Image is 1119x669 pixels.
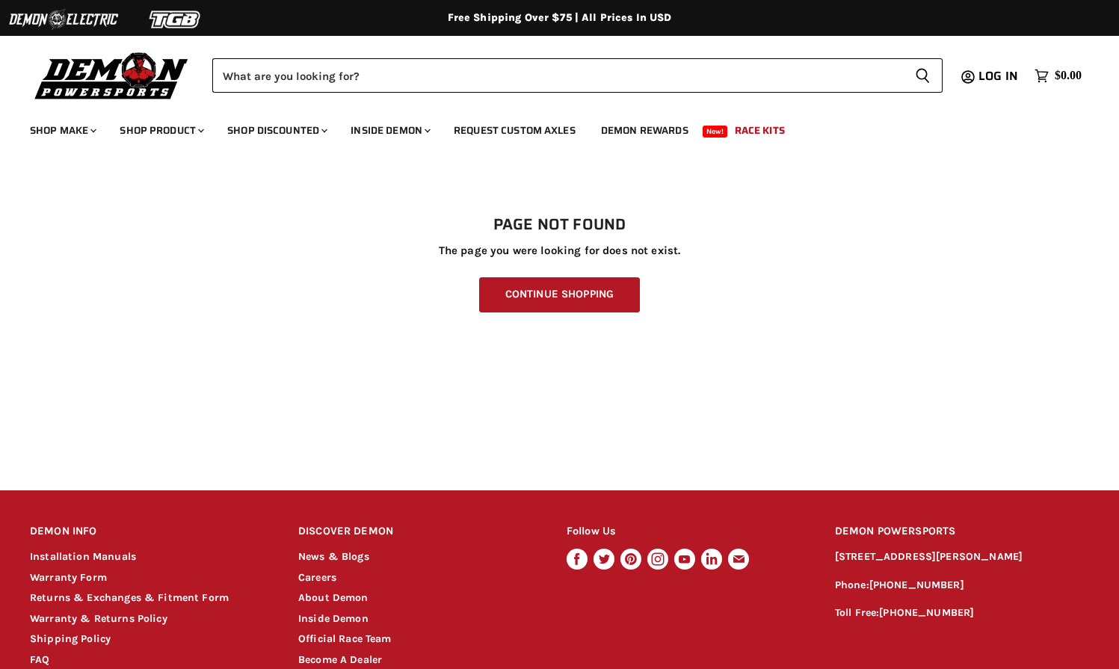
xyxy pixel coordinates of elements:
[298,591,369,604] a: About Demon
[30,244,1089,257] p: The page you were looking for does not exist.
[30,216,1089,234] h1: Page not found
[19,115,105,146] a: Shop Make
[30,653,49,666] a: FAQ
[7,5,120,34] img: Demon Electric Logo 2
[30,571,107,584] a: Warranty Form
[298,571,336,584] a: Careers
[835,577,1089,594] p: Phone:
[298,612,369,625] a: Inside Demon
[972,70,1027,83] a: Log in
[443,115,587,146] a: Request Custom Axles
[30,612,167,625] a: Warranty & Returns Policy
[108,115,213,146] a: Shop Product
[869,579,964,591] a: [PHONE_NUMBER]
[724,115,796,146] a: Race Kits
[835,549,1089,566] p: [STREET_ADDRESS][PERSON_NAME]
[479,277,640,312] a: Continue Shopping
[19,109,1078,146] ul: Main menu
[703,126,728,138] span: New!
[298,632,392,645] a: Official Race Team
[212,58,903,93] input: Search
[978,67,1018,85] span: Log in
[30,632,111,645] a: Shipping Policy
[835,605,1089,622] p: Toll Free:
[30,514,270,549] h2: DEMON INFO
[1027,65,1089,87] a: $0.00
[298,550,369,563] a: News & Blogs
[590,115,700,146] a: Demon Rewards
[1055,69,1082,83] span: $0.00
[216,115,336,146] a: Shop Discounted
[879,606,974,619] a: [PHONE_NUMBER]
[567,514,807,549] h2: Follow Us
[298,514,538,549] h2: DISCOVER DEMON
[30,550,136,563] a: Installation Manuals
[30,49,194,102] img: Demon Powersports
[298,653,382,666] a: Become A Dealer
[120,5,232,34] img: TGB Logo 2
[835,514,1089,549] h2: DEMON POWERSPORTS
[903,58,943,93] button: Search
[339,115,440,146] a: Inside Demon
[30,591,229,604] a: Returns & Exchanges & Fitment Form
[212,58,943,93] form: Product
